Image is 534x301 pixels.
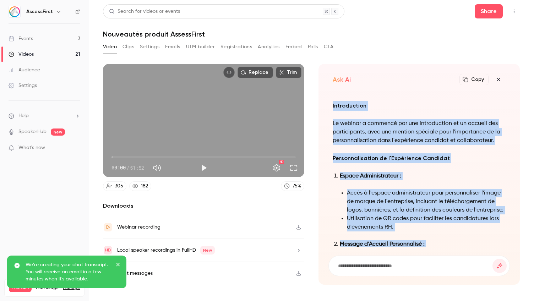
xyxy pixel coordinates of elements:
div: 182 [141,182,148,190]
a: SpeakerHub [18,128,47,136]
span: Help [18,112,29,120]
button: Settings [140,41,159,53]
button: Embed [285,41,302,53]
span: New [200,246,215,255]
h3: Introduction [333,101,506,111]
a: 182 [129,181,151,191]
strong: Message d'Accueil Personnalisé : [340,241,425,247]
span: What's new [18,144,45,152]
button: Emails [165,41,180,53]
span: new [51,128,65,136]
div: Local speaker recordings in FullHD [117,246,215,255]
button: close [116,261,121,270]
h1: Nouveautés produit AssessFirst [103,30,520,38]
button: Mute [150,161,164,175]
div: 305 [115,182,123,190]
h3: Personnalisation de l'Expérience Candidat [333,153,506,163]
div: 00:00 [111,164,144,171]
button: Embed video [223,67,235,78]
div: Videos [9,51,34,58]
li: Accès à l'espace administrateur pour personnaliser l'image de marque de l'entreprise, incluant le... [347,189,506,214]
button: Trim [276,67,301,78]
button: Settings [269,161,284,175]
p: We're creating your chat transcript. You will receive an email in a few minutes when it's available. [26,261,111,283]
button: Clips [122,41,134,53]
h2: Ask Ai [333,75,351,84]
div: Search for videos or events [109,8,180,15]
div: Webinar recording [117,223,160,231]
div: Settings [9,82,37,89]
li: help-dropdown-opener [9,112,80,120]
div: Events [9,35,33,42]
div: Chat messages [117,269,153,278]
h2: Downloads [103,202,304,210]
button: Video [103,41,117,53]
button: Full screen [287,161,301,175]
p: Le webinar a commencé par une introduction et un accueil des participants, avec une mention spéci... [333,119,506,145]
div: Audience [9,66,40,73]
button: Play [197,161,211,175]
button: Polls [308,41,318,53]
button: Top Bar Actions [508,6,520,17]
strong: Espace Administrateur : [340,173,401,179]
iframe: Noticeable Trigger [72,145,80,151]
span: / [126,164,129,171]
h6: AssessFirst [26,8,53,15]
button: CTA [324,41,333,53]
a: 305 [103,181,126,191]
span: 00:00 [111,164,126,171]
button: Registrations [220,41,252,53]
a: 75% [281,181,304,191]
button: UTM builder [186,41,215,53]
button: Copy [459,74,489,85]
button: Share [475,4,503,18]
li: Utilisation de QR codes pour faciliter les candidatures lors d'événements RH. [347,214,506,231]
button: Analytics [258,41,280,53]
div: HD [279,160,284,164]
button: Replace [238,67,273,78]
span: 51:52 [130,164,144,171]
img: AssessFirst [9,6,20,17]
div: 75 % [293,182,301,190]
